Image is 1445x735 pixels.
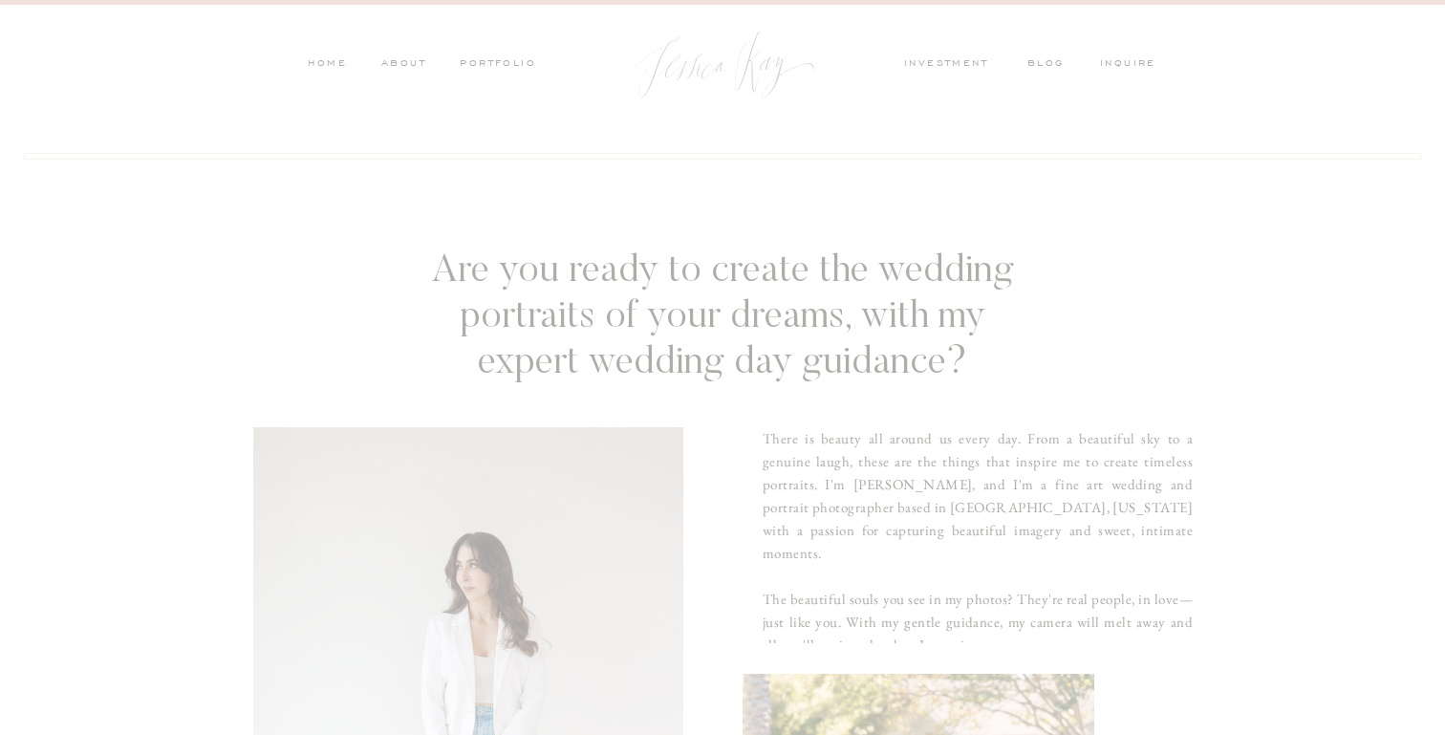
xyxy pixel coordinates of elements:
[415,249,1030,388] h3: Are you ready to create the wedding portraits of your dreams, with my expert wedding day guidance?
[763,427,1193,643] h3: There is beauty all around us every day. From a beautiful sky to a genuine laugh, these are the t...
[1027,56,1077,74] a: blog
[307,56,347,74] a: HOME
[904,56,998,74] a: investment
[377,56,426,74] a: ABOUT
[1100,56,1165,74] a: inquire
[457,56,536,74] a: PORTFOLIO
